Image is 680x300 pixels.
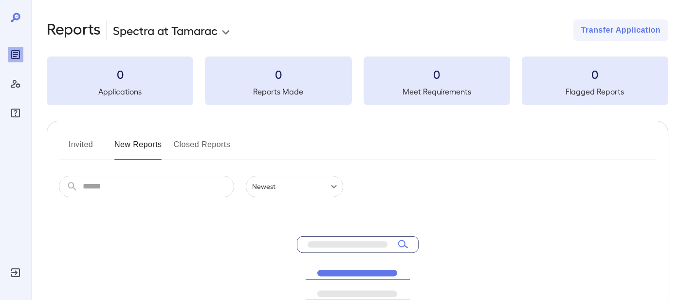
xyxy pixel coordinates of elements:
h3: 0 [522,66,668,82]
h3: 0 [364,66,510,82]
button: Invited [59,137,103,160]
h5: Applications [47,86,193,97]
h3: 0 [47,66,193,82]
button: Transfer Application [573,19,668,41]
h2: Reports [47,19,101,41]
div: Reports [8,47,23,62]
h5: Meet Requirements [364,86,510,97]
div: Log Out [8,265,23,281]
button: Closed Reports [174,137,231,160]
p: Spectra at Tamarac [113,22,218,38]
h5: Flagged Reports [522,86,668,97]
summary: 0Applications0Reports Made0Meet Requirements0Flagged Reports [47,56,668,105]
h5: Reports Made [205,86,351,97]
div: Manage Users [8,76,23,92]
button: New Reports [114,137,162,160]
div: Newest [246,176,343,197]
div: FAQ [8,105,23,121]
h3: 0 [205,66,351,82]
